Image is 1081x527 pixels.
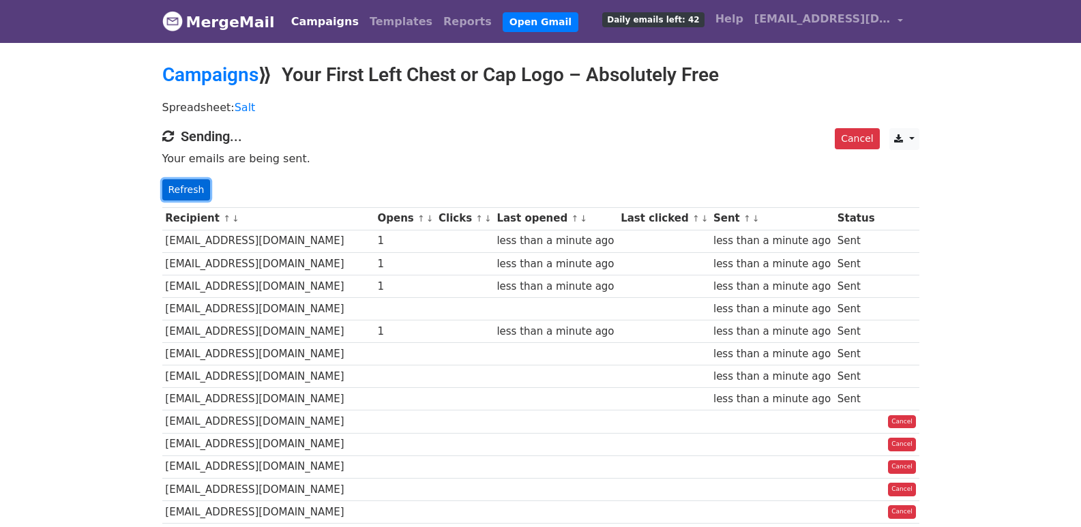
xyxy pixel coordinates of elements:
[162,433,374,455] td: [EMAIL_ADDRESS][DOMAIN_NAME]
[426,213,434,224] a: ↓
[223,213,231,224] a: ↑
[571,213,578,224] a: ↑
[377,233,432,249] div: 1
[417,213,425,224] a: ↑
[162,11,183,31] img: MergeMail logo
[162,320,374,343] td: [EMAIL_ADDRESS][DOMAIN_NAME]
[162,252,374,275] td: [EMAIL_ADDRESS][DOMAIN_NAME]
[752,213,760,224] a: ↓
[162,388,374,410] td: [EMAIL_ADDRESS][DOMAIN_NAME]
[162,128,919,145] h4: Sending...
[162,455,374,478] td: [EMAIL_ADDRESS][DOMAIN_NAME]
[162,410,374,433] td: [EMAIL_ADDRESS][DOMAIN_NAME]
[888,460,916,474] a: Cancel
[888,505,916,519] a: Cancel
[494,207,618,230] th: Last opened
[503,12,578,32] a: Open Gmail
[713,256,831,272] div: less than a minute ago
[834,252,878,275] td: Sent
[701,213,709,224] a: ↓
[834,365,878,388] td: Sent
[754,11,891,27] span: [EMAIL_ADDRESS][DOMAIN_NAME]
[162,500,374,523] td: [EMAIL_ADDRESS][DOMAIN_NAME]
[580,213,587,224] a: ↓
[597,5,709,33] a: Daily emails left: 42
[834,388,878,410] td: Sent
[162,275,374,297] td: [EMAIL_ADDRESS][DOMAIN_NAME]
[374,207,436,230] th: Opens
[692,213,700,224] a: ↑
[364,8,438,35] a: Templates
[835,128,879,149] a: Cancel
[834,207,878,230] th: Status
[162,100,919,115] p: Spreadsheet:
[713,324,831,340] div: less than a minute ago
[162,297,374,320] td: [EMAIL_ADDRESS][DOMAIN_NAME]
[377,279,432,295] div: 1
[713,279,831,295] div: less than a minute ago
[162,151,919,166] p: Your emails are being sent.
[834,230,878,252] td: Sent
[497,324,614,340] div: less than a minute ago
[888,438,916,451] a: Cancel
[162,179,211,200] a: Refresh
[743,213,751,224] a: ↑
[497,233,614,249] div: less than a minute ago
[749,5,908,37] a: [EMAIL_ADDRESS][DOMAIN_NAME]
[834,320,878,343] td: Sent
[713,369,831,385] div: less than a minute ago
[435,207,493,230] th: Clicks
[232,213,239,224] a: ↓
[162,7,275,36] a: MergeMail
[438,8,497,35] a: Reports
[888,415,916,429] a: Cancel
[834,275,878,297] td: Sent
[617,207,710,230] th: Last clicked
[710,5,749,33] a: Help
[162,230,374,252] td: [EMAIL_ADDRESS][DOMAIN_NAME]
[710,207,834,230] th: Sent
[713,301,831,317] div: less than a minute ago
[377,256,432,272] div: 1
[162,478,374,500] td: [EMAIL_ADDRESS][DOMAIN_NAME]
[497,256,614,272] div: less than a minute ago
[235,101,256,114] a: Salt
[286,8,364,35] a: Campaigns
[162,207,374,230] th: Recipient
[713,391,831,407] div: less than a minute ago
[162,343,374,365] td: [EMAIL_ADDRESS][DOMAIN_NAME]
[475,213,483,224] a: ↑
[834,343,878,365] td: Sent
[162,365,374,388] td: [EMAIL_ADDRESS][DOMAIN_NAME]
[713,233,831,249] div: less than a minute ago
[602,12,704,27] span: Daily emails left: 42
[377,324,432,340] div: 1
[713,346,831,362] div: less than a minute ago
[484,213,492,224] a: ↓
[162,63,919,87] h2: ⟫ Your First Left Chest or Cap Logo – Absolutely Free
[888,483,916,496] a: Cancel
[497,279,614,295] div: less than a minute ago
[834,297,878,320] td: Sent
[162,63,258,86] a: Campaigns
